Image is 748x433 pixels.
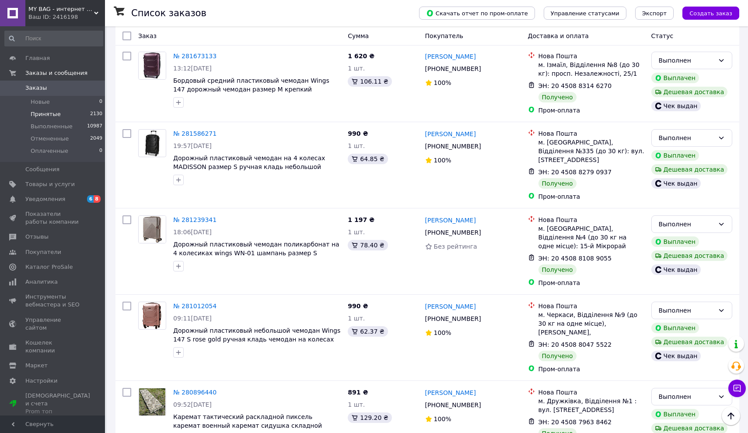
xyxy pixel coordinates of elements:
[659,392,714,401] div: Выполнен
[173,389,217,396] a: № 280896440
[25,233,49,241] span: Отзывы
[538,388,644,397] div: Нова Пошта
[31,135,69,143] span: Отмененные
[425,216,476,225] a: [PERSON_NAME]
[538,278,644,287] div: Пром-оплата
[90,135,102,143] span: 2049
[348,154,388,164] div: 64.85 ₴
[651,323,699,333] div: Выплачен
[544,7,626,20] button: Управление статусами
[651,250,728,261] div: Дешевая доставка
[25,293,81,309] span: Инструменты вебмастера и SEO
[25,69,87,77] span: Заказы и сообщения
[651,32,674,39] span: Статус
[348,303,368,310] span: 990 ₴
[348,389,368,396] span: 891 ₴
[348,412,391,423] div: 129.20 ₴
[25,195,65,203] span: Уведомления
[538,224,644,250] div: м. [GEOGRAPHIC_DATA], Відділення №4 (до 30 кг на одне місце): 15-й Мікрорай
[434,157,451,164] span: 100%
[173,53,217,60] a: № 281673133
[99,147,102,155] span: 0
[538,169,612,176] span: ЭН: 20 4508 8279 0937
[689,10,732,17] span: Создать заказ
[87,123,102,130] span: 10987
[651,150,699,161] div: Выплачен
[425,130,476,138] a: [PERSON_NAME]
[651,351,701,361] div: Чек выдан
[528,32,589,39] span: Доставка и оплата
[651,87,728,97] div: Дешевая доставка
[138,215,166,243] a: Фото товару
[538,419,612,426] span: ЭН: 20 4508 7963 8462
[173,65,212,72] span: 13:12[DATE]
[423,399,483,411] div: [PHONE_NUMBER]
[138,129,166,157] a: Фото товару
[722,407,740,425] button: Наверх
[434,415,451,422] span: 100%
[728,380,746,397] button: Чат с покупателем
[25,408,90,415] div: Prom топ
[425,302,476,311] a: [PERSON_NAME]
[538,255,612,262] span: ЭН: 20 4508 8108 9055
[419,7,535,20] button: Скачать отчет по пром-оплате
[651,236,699,247] div: Выплачен
[423,63,483,75] div: [PHONE_NUMBER]
[25,165,59,173] span: Сообщения
[538,60,644,78] div: м. Ізмаїл, Відділення №8 (до 30 кг): просп. Незалежності, 25/1
[538,192,644,201] div: Пром-оплата
[25,180,75,188] span: Товары и услуги
[173,241,339,265] span: Дорожный пластиковый чемодан поликарбонат на 4 колесиках wings WN-01 шампань размер S (ручная кла...
[25,84,47,92] span: Заказы
[434,243,477,250] span: Без рейтинга
[348,130,368,137] span: 990 ₴
[142,130,163,157] img: Фото товару
[173,155,325,179] a: Дорожный пластиковый чемодан на 4 колесах MADISSON размер S ручная кладь небольшой четырехколесны...
[423,226,483,239] div: [PHONE_NUMBER]
[651,337,728,347] div: Дешевая доставка
[173,77,329,102] span: Бордовый средний пластиковый чемодан Wings 147 дорожный чемодан размер М крепкий чемодан на 4-х к...
[173,401,212,408] span: 09:52[DATE]
[434,79,451,86] span: 100%
[173,142,212,149] span: 19:57[DATE]
[348,326,388,337] div: 62.37 ₴
[635,7,674,20] button: Экспорт
[131,8,206,18] h1: Список заказов
[173,327,340,352] a: Дорожный пластиковый небольшой чемодан Wings 147 S rose gold ручная кладь чемодан на колесах розо...
[348,315,365,322] span: 1 шт.
[173,315,212,322] span: 09:11[DATE]
[538,178,577,189] div: Получено
[651,73,699,83] div: Выплачен
[426,9,528,17] span: Скачать отчет по пром-оплате
[538,92,577,102] div: Получено
[31,98,50,106] span: Новые
[173,216,217,223] a: № 281239341
[25,316,81,332] span: Управление сайтом
[651,101,701,111] div: Чек выдан
[28,5,94,13] span: MY BAG - интернет магазин сумок, чемоданов и аксессуаров
[25,362,48,370] span: Маркет
[651,164,728,175] div: Дешевая доставка
[25,263,73,271] span: Каталог ProSale
[348,240,388,250] div: 78.40 ₴
[651,178,701,189] div: Чек выдан
[434,329,451,336] span: 100%
[425,52,476,61] a: [PERSON_NAME]
[659,133,714,143] div: Выполнен
[425,32,464,39] span: Покупатель
[423,313,483,325] div: [PHONE_NUMBER]
[173,303,217,310] a: № 281012054
[140,302,164,329] img: Фото товару
[538,82,612,89] span: ЭН: 20 4508 8314 6270
[538,215,644,224] div: Нова Пошта
[348,32,369,39] span: Сумма
[139,216,166,243] img: Фото товару
[538,129,644,138] div: Нова Пошта
[138,388,166,416] a: Фото товару
[87,195,94,203] span: 6
[173,229,212,236] span: 18:06[DATE]
[25,392,90,416] span: [DEMOGRAPHIC_DATA] и счета
[138,302,166,330] a: Фото товару
[538,341,612,348] span: ЭН: 20 4508 8047 5522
